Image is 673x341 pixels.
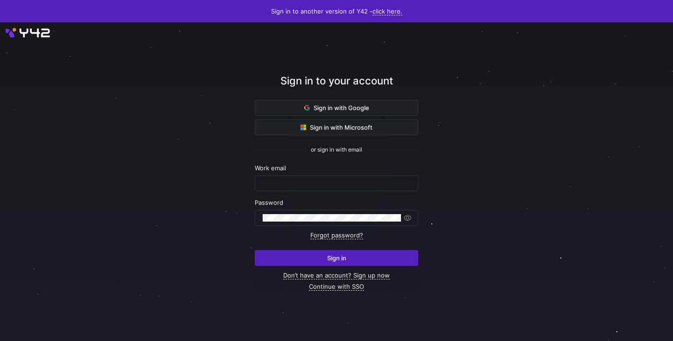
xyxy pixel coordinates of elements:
[255,73,418,100] div: Sign in to your account
[255,119,418,135] button: Sign in with Microsoft
[255,250,418,266] button: Sign in
[283,271,390,279] a: Don’t have an account? Sign up now
[304,104,369,111] span: Sign in with Google
[255,199,283,206] span: Password
[372,7,402,15] a: click here.
[310,231,363,239] a: Forgot password?
[255,164,286,172] span: Work email
[309,283,364,291] a: Continue with SSO
[255,100,418,116] button: Sign in with Google
[301,124,372,131] span: Sign in with Microsoft
[327,254,346,262] span: Sign in
[311,146,362,153] span: or sign in with email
